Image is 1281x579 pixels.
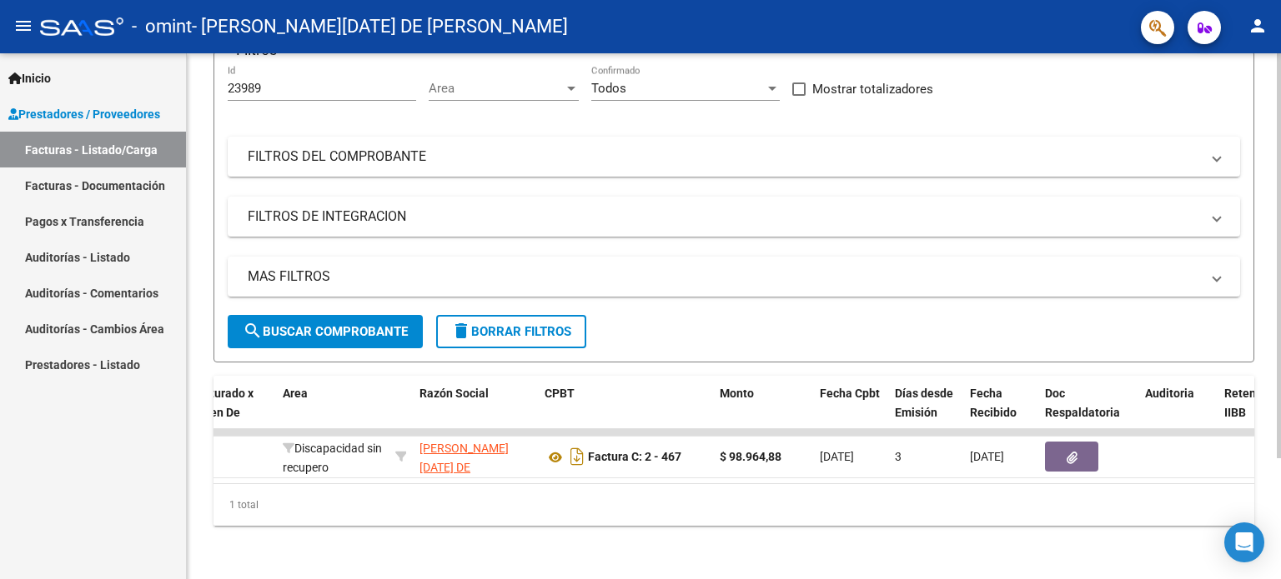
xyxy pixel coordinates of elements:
span: Días desde Emisión [895,387,953,419]
span: Auditoria [1145,387,1194,400]
span: CPBT [545,387,575,400]
span: Todos [591,81,626,96]
mat-icon: person [1248,16,1268,36]
span: Area [283,387,308,400]
span: [DATE] [820,450,854,463]
mat-panel-title: MAS FILTROS [248,267,1200,286]
span: Discapacidad sin recupero [283,442,382,474]
span: - omint [132,8,192,45]
span: Mostrar totalizadores [812,79,933,99]
mat-panel-title: FILTROS DEL COMPROBANTE [248,147,1200,166]
datatable-header-cell: Area [276,376,389,449]
datatable-header-cell: CPBT [538,376,713,449]
i: Descargar documento [566,443,588,470]
span: Prestadores / Proveedores [8,105,160,123]
mat-expansion-panel-header: FILTROS DE INTEGRACION [228,197,1240,237]
button: Buscar Comprobante [228,315,423,348]
mat-expansion-panel-header: FILTROS DEL COMPROBANTE [228,137,1240,177]
span: [DATE] [970,450,1004,463]
datatable-header-cell: Razón Social [413,376,538,449]
span: Borrar Filtros [451,324,571,339]
datatable-header-cell: Fecha Cpbt [813,376,888,449]
span: Fecha Recibido [970,387,1017,419]
span: Buscar Comprobante [243,324,408,339]
datatable-header-cell: Fecha Recibido [963,376,1038,449]
mat-icon: menu [13,16,33,36]
span: Area [429,81,564,96]
strong: Factura C: 2 - 467 [588,451,681,464]
div: Open Intercom Messenger [1224,522,1264,562]
datatable-header-cell: Doc Respaldatoria [1038,376,1138,449]
span: Fecha Cpbt [820,387,880,400]
span: Razón Social [419,387,489,400]
datatable-header-cell: Días desde Emisión [888,376,963,449]
span: Facturado x Orden De [191,387,254,419]
span: [PERSON_NAME][DATE] DE [PERSON_NAME] [419,442,509,493]
mat-icon: delete [451,321,471,341]
span: Monto [720,387,754,400]
span: Doc Respaldatoria [1045,387,1120,419]
datatable-header-cell: Monto [713,376,813,449]
span: Retencion IIBB [1224,387,1278,419]
strong: $ 98.964,88 [720,450,781,463]
mat-panel-title: FILTROS DE INTEGRACION [248,207,1200,226]
mat-expansion-panel-header: MAS FILTROS [228,257,1240,297]
div: 27335988693 [419,439,531,474]
span: - [PERSON_NAME][DATE] DE [PERSON_NAME] [192,8,568,45]
span: 3 [895,450,902,463]
mat-icon: search [243,321,263,341]
datatable-header-cell: Facturado x Orden De [184,376,276,449]
button: Borrar Filtros [436,315,586,348]
datatable-header-cell: Auditoria [1138,376,1218,449]
span: Inicio [8,69,51,87]
div: 1 total [213,484,1254,526]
